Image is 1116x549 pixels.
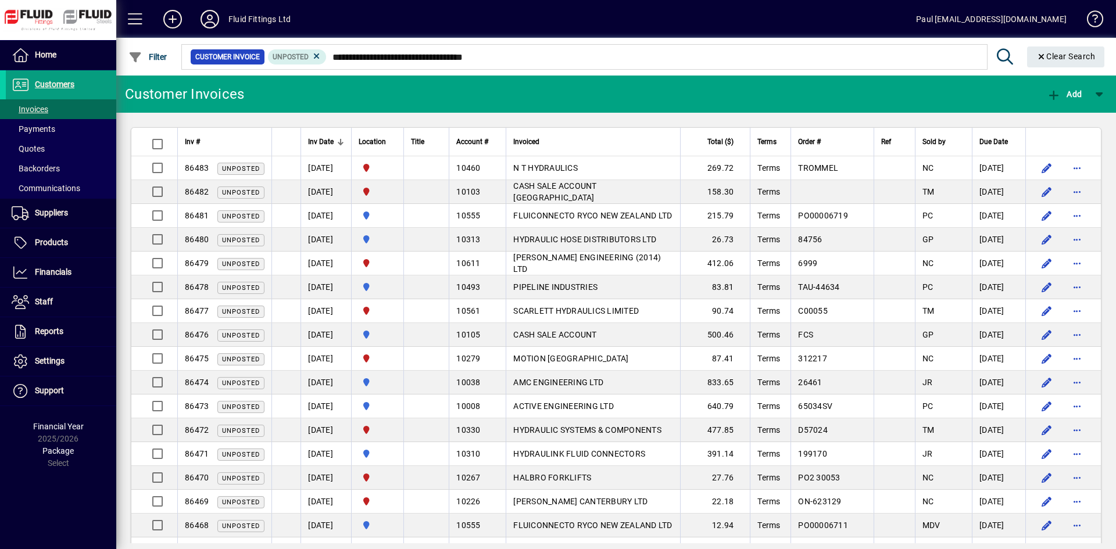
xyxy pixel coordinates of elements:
[12,184,80,193] span: Communications
[513,163,578,173] span: N T HYDRAULICS
[185,521,209,530] span: 86468
[456,378,480,387] span: 10038
[222,213,260,220] span: Unposted
[222,522,260,530] span: Unposted
[456,521,480,530] span: 10555
[185,259,209,268] span: 86479
[35,297,53,306] span: Staff
[6,376,116,406] a: Support
[222,189,260,196] span: Unposted
[1078,2,1101,40] a: Knowledge Base
[301,394,351,418] td: [DATE]
[972,371,1025,394] td: [DATE]
[798,521,848,530] span: PO00006711
[456,211,480,220] span: 10555
[680,323,750,347] td: 500.46
[268,49,327,64] mat-chip: Customer Invoice Status: Unposted
[6,258,116,287] a: Financials
[35,208,68,217] span: Suppliers
[513,211,672,220] span: FLUICONNECTO RYCO NEW ZEALAND LTD
[972,514,1025,537] td: [DATE]
[6,41,116,70] a: Home
[301,156,351,180] td: [DATE]
[185,211,209,220] span: 86481
[1038,468,1056,487] button: Edit
[972,394,1025,418] td: [DATE]
[979,135,1008,148] span: Due Date
[1068,397,1086,415] button: More options
[6,228,116,257] a: Products
[222,427,260,435] span: Unposted
[513,401,614,411] span: ACTIVE ENGINEERING LTD
[456,163,480,173] span: 10460
[798,473,840,482] span: PO2 30053
[12,164,60,173] span: Backorders
[798,330,813,339] span: FCS
[6,199,116,228] a: Suppliers
[757,473,780,482] span: Terms
[185,354,209,363] span: 86475
[798,282,839,292] span: TAU-44634
[359,400,396,412] span: AUCKLAND
[411,135,424,148] span: Title
[456,497,480,506] span: 10226
[185,449,209,458] span: 86471
[1038,230,1056,249] button: Edit
[6,119,116,139] a: Payments
[972,180,1025,204] td: [DATE]
[308,135,344,148] div: Inv Date
[513,425,661,435] span: HYDRAULIC SYSTEMS & COMPONENTS
[42,446,74,455] span: Package
[922,330,934,339] span: GP
[6,159,116,178] a: Backorders
[456,330,480,339] span: 10105
[680,204,750,228] td: 215.79
[798,378,822,387] span: 26461
[301,323,351,347] td: [DATE]
[922,473,934,482] span: NC
[222,403,260,411] span: Unposted
[1068,254,1086,272] button: More options
[185,187,209,196] span: 86482
[1038,397,1056,415] button: Edit
[359,162,396,174] span: FLUID FITTINGS CHRISTCHURCH
[35,267,71,277] span: Financials
[972,347,1025,371] td: [DATE]
[222,498,260,506] span: Unposted
[757,378,780,387] span: Terms
[456,306,480,315] span: 10561
[359,519,396,532] span: AUCKLAND
[359,304,396,317] span: FLUID FITTINGS CHRISTCHURCH
[680,418,750,442] td: 477.85
[222,356,260,363] span: Unposted
[185,282,209,292] span: 86478
[301,418,351,442] td: [DATE]
[301,228,351,252] td: [DATE]
[922,354,934,363] span: NC
[757,163,780,173] span: Terms
[359,376,396,389] span: AUCKLAND
[680,347,750,371] td: 87.41
[1068,182,1086,201] button: More options
[1068,444,1086,463] button: More options
[972,204,1025,228] td: [DATE]
[185,497,209,506] span: 86469
[680,466,750,490] td: 27.76
[680,228,750,252] td: 26.73
[128,52,167,62] span: Filter
[513,181,596,202] span: CASH SALE ACCOUNT [GEOGRAPHIC_DATA]
[222,284,260,292] span: Unposted
[456,449,480,458] span: 10310
[222,236,260,244] span: Unposted
[922,282,933,292] span: PC
[359,233,396,246] span: AUCKLAND
[513,378,603,387] span: AMC ENGINEERING LTD
[1036,52,1096,61] span: Clear Search
[757,497,780,506] span: Terms
[680,299,750,323] td: 90.74
[185,473,209,482] span: 86470
[35,356,65,365] span: Settings
[35,386,64,395] span: Support
[35,326,63,336] span: Reports
[1038,492,1056,511] button: Edit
